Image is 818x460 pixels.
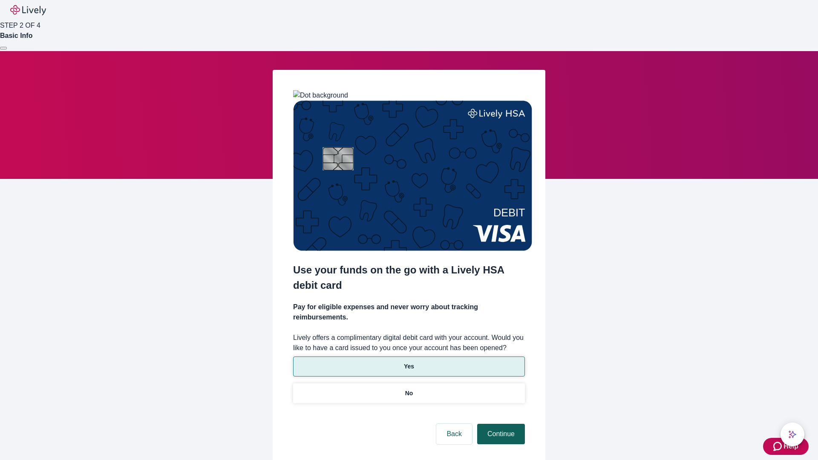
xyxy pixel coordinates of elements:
p: No [405,389,413,398]
h2: Use your funds on the go with a Lively HSA debit card [293,262,525,293]
span: Help [783,441,798,451]
button: chat [781,423,804,446]
button: Zendesk support iconHelp [763,438,809,455]
svg: Lively AI Assistant [788,430,797,439]
button: Back [436,424,472,444]
button: No [293,383,525,403]
img: Lively [10,5,46,15]
p: Yes [404,362,414,371]
label: Lively offers a complimentary digital debit card with your account. Would you like to have a card... [293,333,525,353]
h4: Pay for eligible expenses and never worry about tracking reimbursements. [293,302,525,322]
button: Continue [477,424,525,444]
svg: Zendesk support icon [773,441,783,451]
button: Yes [293,356,525,377]
img: Debit card [293,101,532,251]
img: Dot background [293,90,348,101]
